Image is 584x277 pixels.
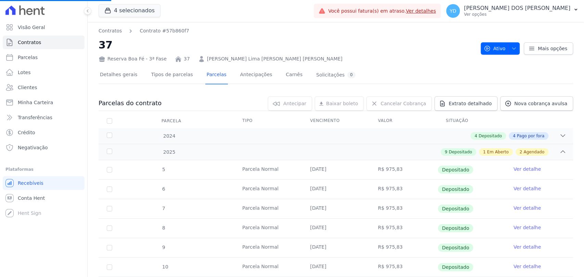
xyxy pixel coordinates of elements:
[107,206,112,211] input: Só é possível selecionar pagamentos em aberto
[370,258,438,277] td: R$ 975,83
[18,114,52,121] span: Transferências
[302,238,369,257] td: [DATE]
[514,244,541,250] a: Ver detalhe
[99,37,475,53] h2: 37
[3,126,85,139] a: Crédito
[3,66,85,79] a: Lotes
[370,219,438,238] td: R$ 975,83
[18,39,41,46] span: Contratos
[150,66,194,84] a: Tipos de parcelas
[3,51,85,64] a: Parcelas
[514,205,541,211] a: Ver detalhe
[3,176,85,190] a: Recebíveis
[161,186,165,192] span: 6
[315,66,357,84] a: Solicitações0
[514,224,541,231] a: Ver detalhe
[520,149,522,155] span: 2
[18,180,43,186] span: Recebíveis
[5,165,82,174] div: Plataformas
[406,8,436,14] a: Ver detalhes
[517,133,544,139] span: Pago por fora
[514,166,541,172] a: Ver detalhe
[205,66,228,84] a: Parcelas
[234,199,302,218] td: Parcela Normal
[234,114,302,128] th: Tipo
[234,238,302,257] td: Parcela Normal
[449,149,472,155] span: Depositado
[481,42,520,55] button: Ativo
[438,114,505,128] th: Situação
[161,245,165,250] span: 9
[234,258,302,277] td: Parcela Normal
[514,263,541,270] a: Ver detalhe
[18,129,35,136] span: Crédito
[18,144,48,151] span: Negativação
[370,199,438,218] td: R$ 975,83
[438,263,473,271] span: Depositado
[99,27,122,34] a: Contratos
[438,205,473,213] span: Depositado
[434,96,497,111] a: Extrato detalhado
[514,100,567,107] span: Nova cobrança avulsa
[140,27,189,34] a: Contrato #57b860f7
[18,84,37,91] span: Clientes
[479,133,502,139] span: Depositado
[302,258,369,277] td: [DATE]
[161,206,165,211] span: 7
[464,5,570,12] p: [PERSON_NAME] DOS [PERSON_NAME]
[316,72,355,78] div: Solicitações
[370,180,438,199] td: R$ 975,83
[450,9,456,13] span: YD
[302,160,369,179] td: [DATE]
[302,219,369,238] td: [DATE]
[207,55,342,63] a: [PERSON_NAME] Lima [PERSON_NAME] [PERSON_NAME]
[107,167,112,172] input: Só é possível selecionar pagamentos em aberto
[438,224,473,232] span: Depositado
[523,149,544,155] span: Agendado
[302,199,369,218] td: [DATE]
[107,245,112,250] input: Só é possível selecionar pagamentos em aberto
[438,185,473,193] span: Depositado
[99,55,167,63] div: Reserva Boa Fé - 3ª Fase
[302,180,369,199] td: [DATE]
[18,99,53,106] span: Minha Carteira
[3,191,85,205] a: Conta Hent
[3,141,85,154] a: Negativação
[18,69,31,76] span: Lotes
[239,66,274,84] a: Antecipações
[538,45,567,52] span: Mais opções
[234,219,302,238] td: Parcela Normal
[99,99,161,107] h3: Parcelas do contrato
[107,225,112,231] input: Só é possível selecionar pagamentos em aberto
[18,24,45,31] span: Visão Geral
[161,167,165,172] span: 5
[18,54,38,61] span: Parcelas
[153,114,190,128] div: Parcela
[99,4,160,17] button: 4 selecionados
[370,160,438,179] td: R$ 975,83
[449,100,492,107] span: Extrato detalhado
[3,20,85,34] a: Visão Geral
[483,149,486,155] span: 1
[475,133,477,139] span: 4
[441,1,584,20] button: YD [PERSON_NAME] DOS [PERSON_NAME] Ver opções
[347,72,355,78] div: 0
[487,149,508,155] span: Em Aberto
[438,166,473,174] span: Depositado
[234,160,302,179] td: Parcela Normal
[184,55,190,63] a: 37
[3,36,85,49] a: Contratos
[513,133,516,139] span: 4
[107,186,112,192] input: Só é possível selecionar pagamentos em aberto
[464,12,570,17] p: Ver opções
[484,42,506,55] span: Ativo
[161,264,168,269] span: 10
[3,111,85,124] a: Transferências
[328,8,436,15] span: Você possui fatura(s) em atraso.
[3,96,85,109] a: Minha Carteira
[99,66,139,84] a: Detalhes gerais
[438,244,473,252] span: Depositado
[370,114,438,128] th: Valor
[370,238,438,257] td: R$ 975,83
[107,264,112,270] input: Só é possível selecionar pagamentos em aberto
